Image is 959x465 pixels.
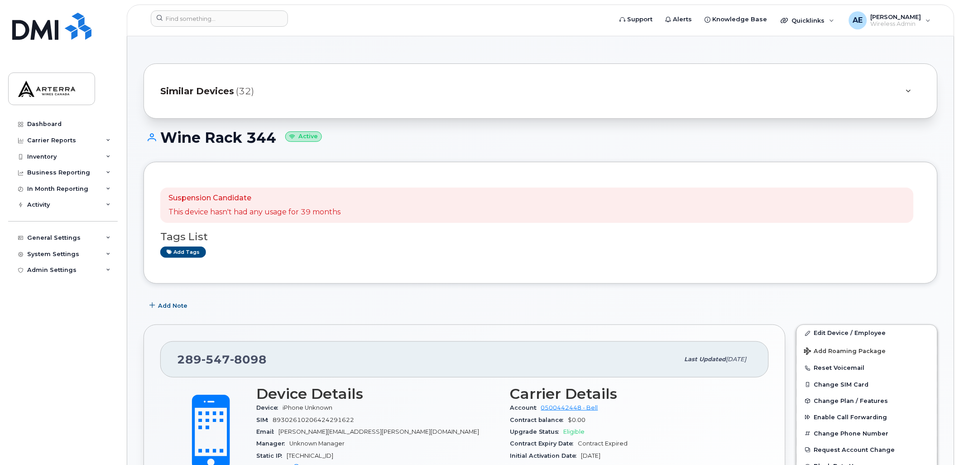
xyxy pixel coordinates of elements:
[285,131,322,142] small: Active
[283,404,332,411] span: iPhone Unknown
[201,353,230,366] span: 547
[797,426,937,442] button: Change Phone Number
[289,440,345,447] span: Unknown Manager
[726,356,747,363] span: [DATE]
[797,377,937,393] button: Change SIM Card
[273,417,354,423] span: 89302610206424291622
[177,353,267,366] span: 289
[814,397,888,404] span: Change Plan / Features
[256,440,289,447] span: Manager
[510,440,578,447] span: Contract Expiry Date
[160,247,206,258] a: Add tags
[804,348,886,356] span: Add Roaming Package
[168,207,340,218] p: This device hasn't had any usage for 39 months
[510,417,568,423] span: Contract balance
[685,356,726,363] span: Last updated
[230,353,267,366] span: 8098
[510,452,581,459] span: Initial Activation Date
[287,452,333,459] span: [TECHNICAL_ID]
[256,386,499,402] h3: Device Details
[564,428,585,435] span: Eligible
[160,85,234,98] span: Similar Devices
[797,360,937,376] button: Reset Voicemail
[144,130,938,145] h1: Wine Rack 344
[797,442,937,458] button: Request Account Change
[797,325,937,341] a: Edit Device / Employee
[581,452,601,459] span: [DATE]
[256,428,278,435] span: Email
[814,414,887,421] span: Enable Call Forwarding
[256,417,273,423] span: SIM
[144,297,195,314] button: Add Note
[158,301,187,310] span: Add Note
[256,452,287,459] span: Static IP
[541,404,598,411] a: 0500442448 - Bell
[797,341,937,360] button: Add Roaming Package
[256,404,283,411] span: Device
[568,417,586,423] span: $0.00
[278,428,479,435] span: [PERSON_NAME][EMAIL_ADDRESS][PERSON_NAME][DOMAIN_NAME]
[236,85,254,98] span: (32)
[510,386,753,402] h3: Carrier Details
[160,231,921,242] h3: Tags List
[578,440,628,447] span: Contract Expired
[510,428,564,435] span: Upgrade Status
[797,393,937,409] button: Change Plan / Features
[510,404,541,411] span: Account
[168,193,340,203] p: Suspension Candidate
[797,409,937,426] button: Enable Call Forwarding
